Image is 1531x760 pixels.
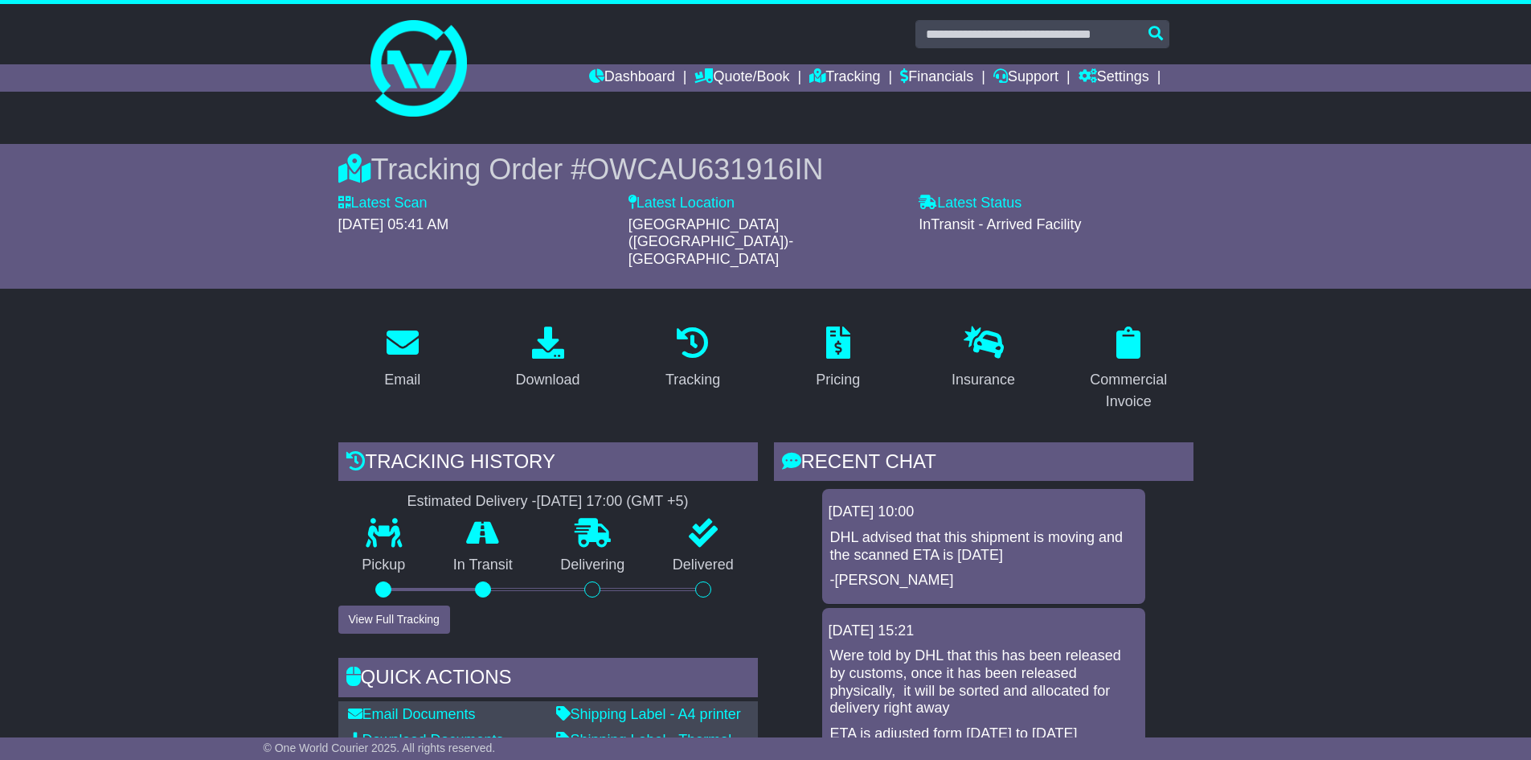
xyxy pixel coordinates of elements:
a: Tracking [809,64,880,92]
div: Insurance [952,369,1015,391]
div: Tracking history [338,442,758,486]
p: DHL advised that this shipment is moving and the scanned ETA is [DATE] [830,529,1137,564]
a: Email Documents [348,706,476,722]
span: OWCAU631916IN [587,153,823,186]
p: Delivered [649,557,758,574]
p: Were told by DHL that this has been released by customs, once it has been released physically, it... [830,647,1137,717]
p: -[PERSON_NAME] [830,572,1137,590]
div: RECENT CHAT [774,442,1193,486]
p: Delivering [537,557,649,574]
div: [DATE] 17:00 (GMT +5) [537,493,689,511]
div: [DATE] 10:00 [829,503,1139,521]
p: Pickup [338,557,430,574]
div: Quick Actions [338,658,758,701]
a: Pricing [805,321,870,396]
a: Tracking [655,321,731,396]
a: Support [993,64,1058,92]
div: [DATE] 15:21 [829,622,1139,640]
button: View Full Tracking [338,606,450,634]
label: Latest Scan [338,195,428,212]
div: Commercial Invoice [1075,369,1183,413]
span: [GEOGRAPHIC_DATA] ([GEOGRAPHIC_DATA])-[GEOGRAPHIC_DATA] [628,216,793,267]
span: [DATE] 05:41 AM [338,216,449,232]
div: Email [384,369,420,391]
a: Shipping Label - A4 printer [556,706,741,722]
a: Download [505,321,590,396]
div: Tracking Order # [338,152,1193,187]
div: Pricing [816,369,860,391]
a: Dashboard [589,64,675,92]
p: In Transit [429,557,537,574]
a: Quote/Book [694,64,789,92]
span: InTransit - Arrived Facility [919,216,1081,232]
div: Estimated Delivery - [338,493,758,511]
span: © One World Courier 2025. All rights reserved. [264,742,496,754]
a: Insurance [941,321,1025,396]
p: ETA is adjusted form [DATE] to [DATE] [830,725,1137,743]
a: Email [374,321,431,396]
a: Settings [1079,64,1149,92]
label: Latest Location [628,195,735,212]
div: Tracking [665,369,720,391]
div: Download [515,369,579,391]
a: Commercial Invoice [1064,321,1193,418]
label: Latest Status [919,195,1021,212]
a: Download Documents [348,732,504,748]
a: Financials [900,64,973,92]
